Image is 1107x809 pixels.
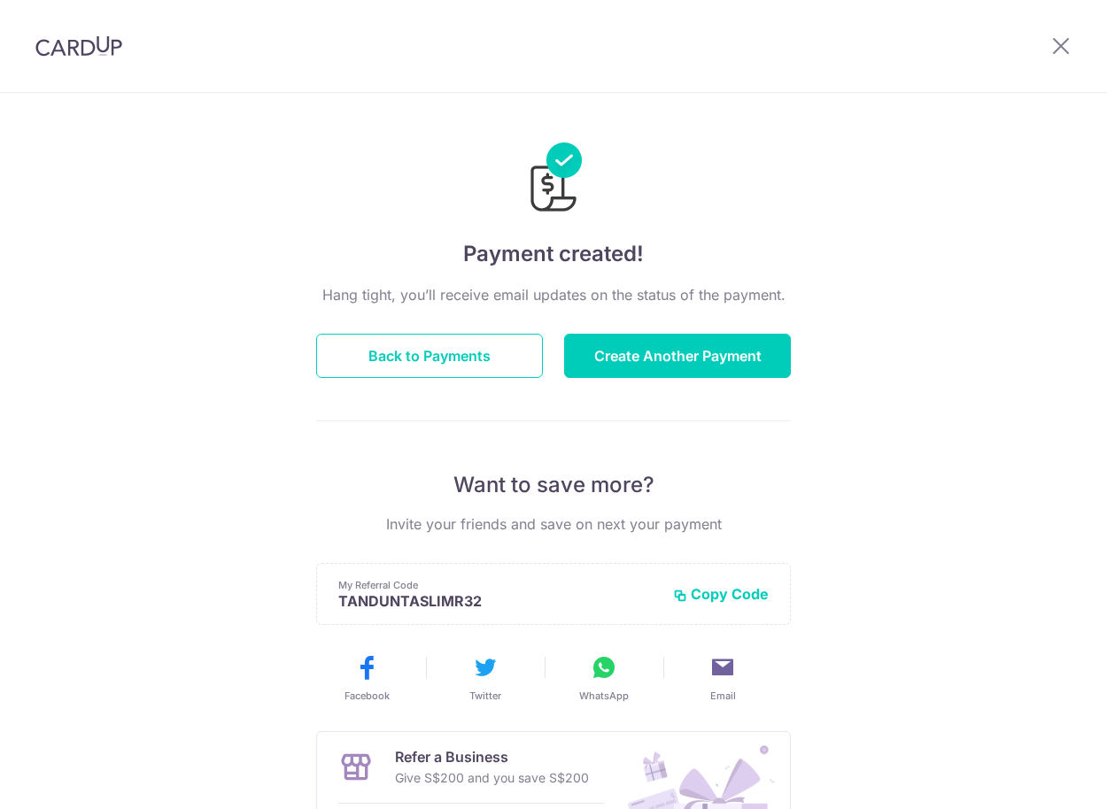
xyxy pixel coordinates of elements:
[469,689,501,703] span: Twitter
[35,35,122,57] img: CardUp
[395,746,589,767] p: Refer a Business
[338,592,659,610] p: TANDUNTASLIMR32
[710,689,736,703] span: Email
[338,578,659,592] p: My Referral Code
[316,334,543,378] button: Back to Payments
[344,689,390,703] span: Facebook
[395,767,589,789] p: Give S$200 and you save S$200
[673,585,769,603] button: Copy Code
[552,653,656,703] button: WhatsApp
[564,334,791,378] button: Create Another Payment
[316,471,791,499] p: Want to save more?
[433,653,538,703] button: Twitter
[316,513,791,535] p: Invite your friends and save on next your payment
[316,284,791,305] p: Hang tight, you’ll receive email updates on the status of the payment.
[316,238,791,270] h4: Payment created!
[314,653,419,703] button: Facebook
[670,653,775,703] button: Email
[525,143,582,217] img: Payments
[579,689,629,703] span: WhatsApp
